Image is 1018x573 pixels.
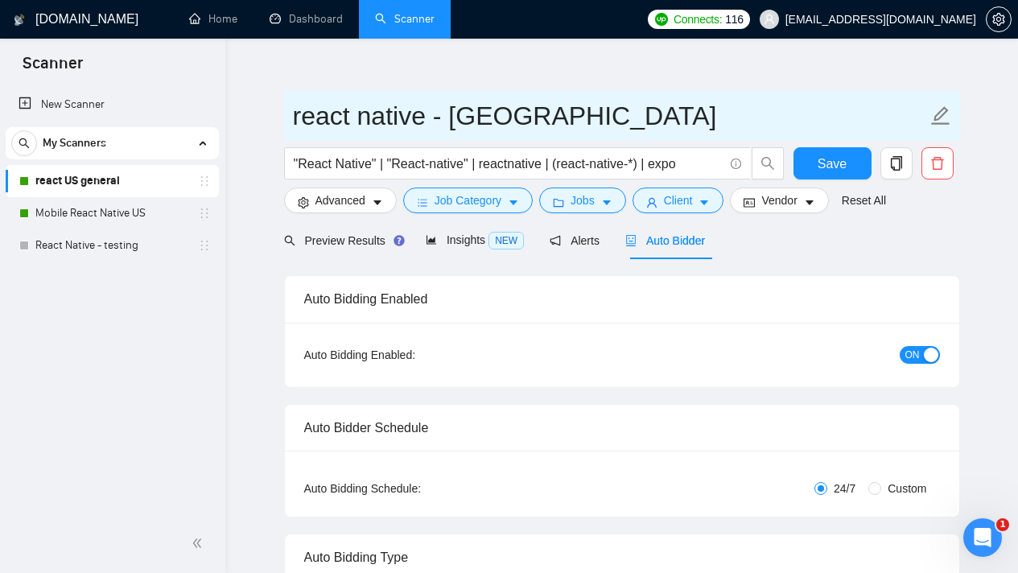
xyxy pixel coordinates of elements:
div: Auto Bidder Schedule [304,405,940,451]
span: notification [550,235,561,246]
span: holder [198,175,211,188]
input: Search Freelance Jobs... [294,154,723,174]
button: copy [880,147,913,179]
span: Custom [881,480,933,497]
span: caret-down [699,196,710,208]
button: idcardVendorcaret-down [730,188,828,213]
li: New Scanner [6,89,219,121]
span: caret-down [804,196,815,208]
span: setting [987,13,1011,26]
button: search [11,130,37,156]
span: bars [417,196,428,208]
button: userClientcaret-down [633,188,724,213]
span: area-chart [426,234,437,245]
span: NEW [488,232,524,249]
span: info-circle [731,159,741,169]
span: caret-down [372,196,383,208]
a: Reset All [842,192,886,209]
span: caret-down [508,196,519,208]
a: React Native - testing [35,229,188,262]
a: setting [986,13,1012,26]
span: 1 [996,518,1009,531]
span: My Scanners [43,127,106,159]
iframe: Intercom live chat [963,518,1002,557]
span: copy [881,156,912,171]
span: 24/7 [827,480,862,497]
button: search [752,147,784,179]
span: Auto Bidder [625,234,705,247]
span: Advanced [315,192,365,209]
span: 116 [725,10,743,28]
img: logo [14,7,25,33]
span: holder [198,239,211,252]
img: upwork-logo.png [655,13,668,26]
span: Jobs [571,192,595,209]
div: Auto Bidding Schedule: [304,480,516,497]
a: New Scanner [19,89,206,121]
button: folderJobscaret-down [539,188,626,213]
a: searchScanner [375,12,435,26]
button: barsJob Categorycaret-down [403,188,533,213]
span: folder [553,196,564,208]
span: Insights [426,233,524,246]
span: Client [664,192,693,209]
a: react US general [35,165,188,197]
button: delete [921,147,954,179]
button: setting [986,6,1012,32]
button: Save [793,147,872,179]
span: setting [298,196,309,208]
span: search [284,235,295,246]
button: settingAdvancedcaret-down [284,188,397,213]
span: delete [922,156,953,171]
span: Job Category [435,192,501,209]
span: Vendor [761,192,797,209]
span: user [764,14,775,25]
span: caret-down [601,196,612,208]
span: edit [930,105,951,126]
span: Save [818,154,847,174]
span: Alerts [550,234,600,247]
div: Auto Bidding Enabled: [304,346,516,364]
span: search [752,156,783,171]
span: idcard [744,196,755,208]
a: dashboardDashboard [270,12,343,26]
span: robot [625,235,637,246]
a: homeHome [189,12,237,26]
span: user [646,196,657,208]
div: Tooltip anchor [392,233,406,248]
span: ON [905,346,920,364]
span: Connects: [674,10,722,28]
li: My Scanners [6,127,219,262]
span: holder [198,207,211,220]
span: Preview Results [284,234,400,247]
span: search [12,138,36,149]
a: Mobile React Native US [35,197,188,229]
input: Scanner name... [293,96,927,136]
div: Auto Bidding Enabled [304,276,940,322]
span: Scanner [10,52,96,85]
span: double-left [192,535,208,551]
